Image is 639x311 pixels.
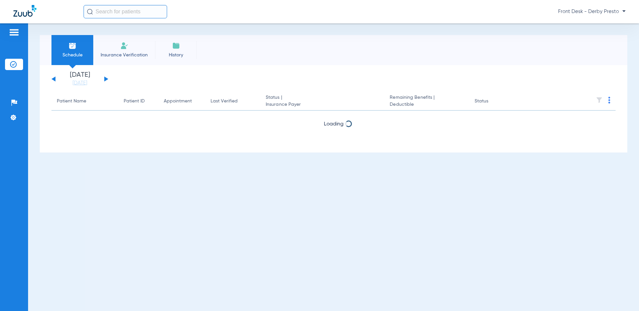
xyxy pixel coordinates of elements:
[324,121,344,127] span: Loading
[160,52,192,58] span: History
[164,98,192,105] div: Appointment
[60,72,100,86] li: [DATE]
[164,98,200,105] div: Appointment
[608,97,610,103] img: group-dot-blue.svg
[57,98,113,105] div: Patient Name
[124,98,145,105] div: Patient ID
[87,9,93,15] img: Search Icon
[558,8,626,15] span: Front Desk - Derby Presto
[211,98,255,105] div: Last Verified
[13,5,36,17] img: Zuub Logo
[384,92,469,111] th: Remaining Benefits |
[172,42,180,50] img: History
[124,98,153,105] div: Patient ID
[390,101,464,108] span: Deductible
[120,42,128,50] img: Manual Insurance Verification
[57,98,86,105] div: Patient Name
[9,28,19,36] img: hamburger-icon
[98,52,150,58] span: Insurance Verification
[60,80,100,86] a: [DATE]
[84,5,167,18] input: Search for patients
[211,98,238,105] div: Last Verified
[266,101,379,108] span: Insurance Payer
[260,92,384,111] th: Status |
[69,42,77,50] img: Schedule
[56,52,88,58] span: Schedule
[469,92,514,111] th: Status
[596,97,603,103] img: filter.svg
